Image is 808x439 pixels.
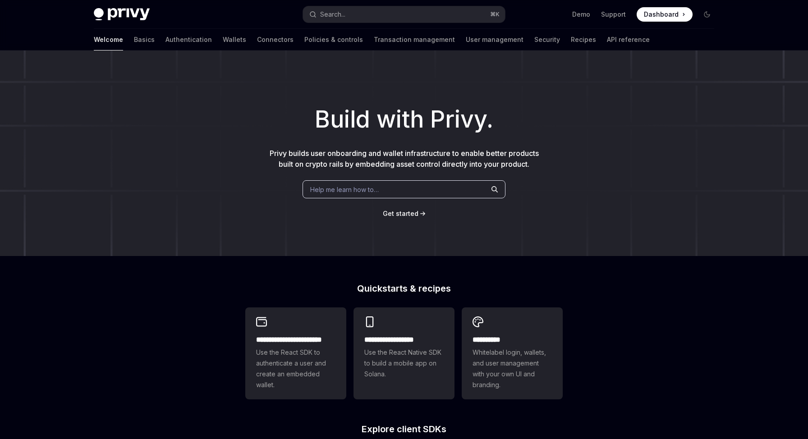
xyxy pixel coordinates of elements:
[303,6,505,23] button: Search...⌘K
[466,29,523,50] a: User management
[700,7,714,22] button: Toggle dark mode
[304,29,363,50] a: Policies & controls
[223,29,246,50] a: Wallets
[571,29,596,50] a: Recipes
[644,10,679,19] span: Dashboard
[270,149,539,169] span: Privy builds user onboarding and wallet infrastructure to enable better products built on crypto ...
[462,307,563,399] a: **** *****Whitelabel login, wallets, and user management with your own UI and branding.
[94,29,123,50] a: Welcome
[257,29,294,50] a: Connectors
[256,347,335,390] span: Use the React SDK to authenticate a user and create an embedded wallet.
[14,102,794,137] h1: Build with Privy.
[245,425,563,434] h2: Explore client SDKs
[383,209,418,218] a: Get started
[637,7,693,22] a: Dashboard
[310,185,379,194] span: Help me learn how to…
[572,10,590,19] a: Demo
[534,29,560,50] a: Security
[364,347,444,380] span: Use the React Native SDK to build a mobile app on Solana.
[165,29,212,50] a: Authentication
[245,284,563,293] h2: Quickstarts & recipes
[134,29,155,50] a: Basics
[94,8,150,21] img: dark logo
[473,347,552,390] span: Whitelabel login, wallets, and user management with your own UI and branding.
[374,29,455,50] a: Transaction management
[353,307,454,399] a: **** **** **** ***Use the React Native SDK to build a mobile app on Solana.
[490,11,500,18] span: ⌘ K
[383,210,418,217] span: Get started
[601,10,626,19] a: Support
[320,9,345,20] div: Search...
[607,29,650,50] a: API reference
